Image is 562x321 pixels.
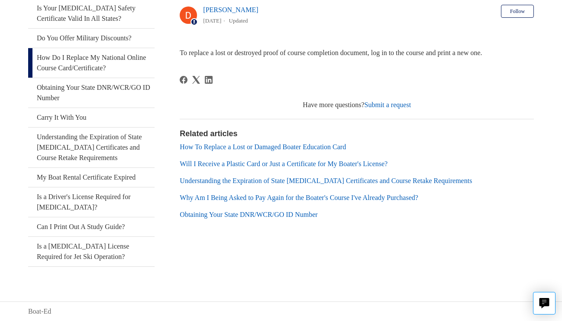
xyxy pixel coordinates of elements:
div: Have more questions? [180,100,534,110]
a: Is a Driver's License Required for [MEDICAL_DATA]? [28,187,155,217]
a: Obtaining Your State DNR/WCR/GO ID Number [180,211,317,218]
svg: Share this page on X Corp [192,76,200,84]
a: Is a [MEDICAL_DATA] License Required for Jet Ski Operation? [28,237,155,266]
a: LinkedIn [205,76,213,84]
a: Carry It With You [28,108,155,127]
a: Will I Receive a Plastic Card or Just a Certificate for My Boater's License? [180,160,388,167]
a: How Do I Replace My National Online Course Card/Certificate? [28,48,155,78]
button: Follow Article [501,5,534,18]
svg: Share this page on Facebook [180,76,187,84]
a: How To Replace a Lost or Damaged Boater Education Card [180,143,346,151]
a: Facebook [180,76,187,84]
time: 03/01/2024, 17:03 [203,17,221,24]
span: To replace a lost or destroyed proof of course completion document, log in to the course and prin... [180,49,482,56]
a: [PERSON_NAME] [203,6,258,13]
h2: Related articles [180,128,534,140]
a: My Boat Rental Certificate Expired [28,168,155,187]
a: Submit a request [365,101,411,108]
a: Do You Offer Military Discounts? [28,29,155,48]
button: Live chat [533,292,556,314]
a: Understanding the Expiration of State [MEDICAL_DATA] Certificates and Course Retake Requirements [28,128,155,167]
svg: Share this page on LinkedIn [205,76,213,84]
a: Why Am I Being Asked to Pay Again for the Boater's Course I've Already Purchased? [180,194,418,201]
a: Boat-Ed [28,306,51,317]
a: Obtaining Your State DNR/WCR/GO ID Number [28,78,155,108]
li: Updated [229,17,248,24]
a: X Corp [192,76,200,84]
a: Can I Print Out A Study Guide? [28,217,155,236]
a: Understanding the Expiration of State [MEDICAL_DATA] Certificates and Course Retake Requirements [180,177,472,184]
